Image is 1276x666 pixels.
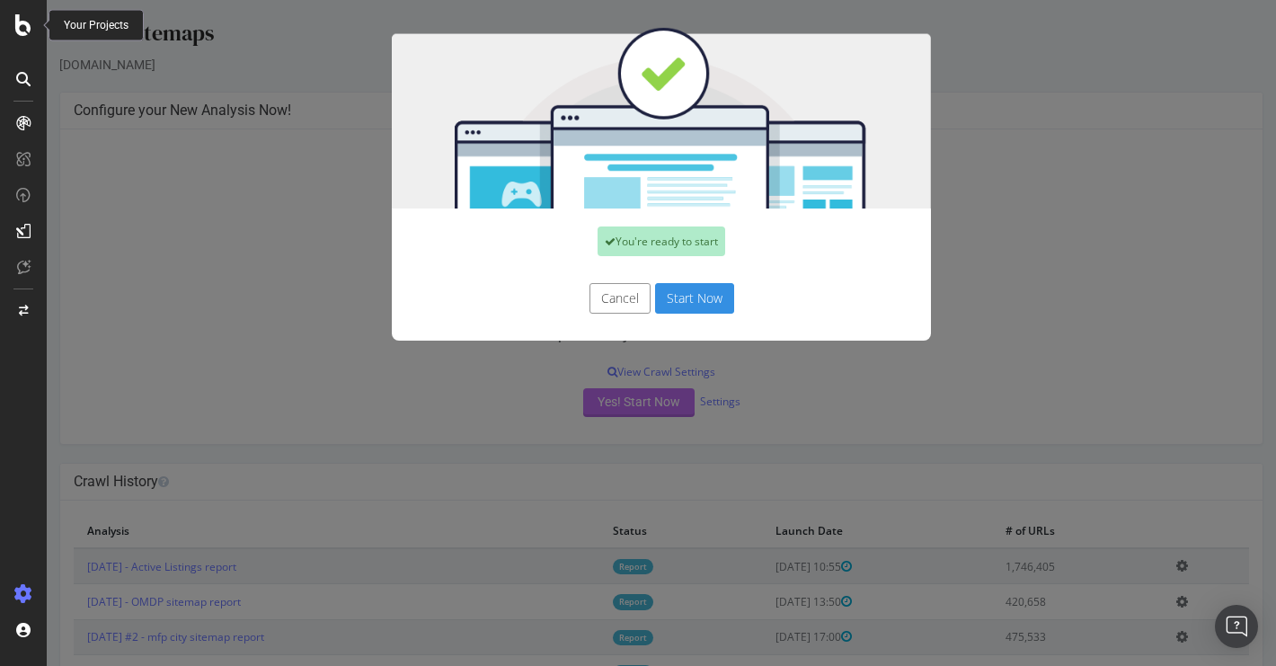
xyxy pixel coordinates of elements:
[608,283,687,314] button: Start Now
[64,18,128,33] div: Your Projects
[543,283,604,314] button: Cancel
[345,27,884,209] img: You're all set!
[551,226,678,256] div: You're ready to start
[1215,605,1258,648] div: Open Intercom Messenger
